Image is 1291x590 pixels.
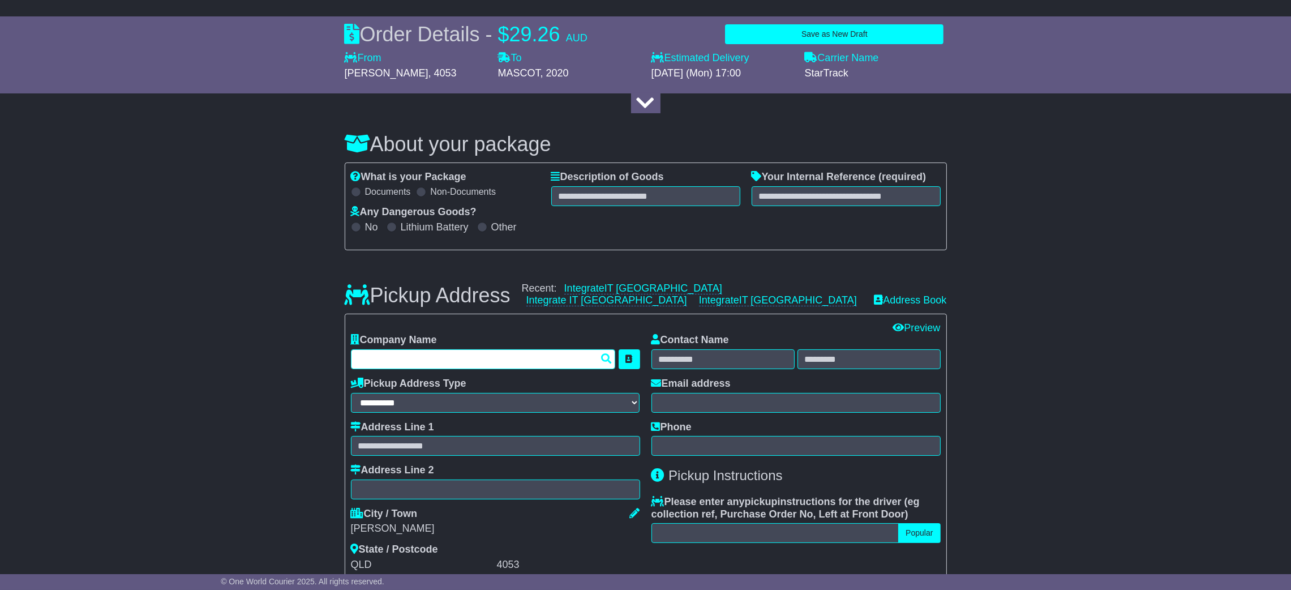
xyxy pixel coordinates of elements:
a: IntegrateIT [GEOGRAPHIC_DATA] [564,283,722,294]
label: From [345,52,381,65]
span: , 2020 [541,67,569,79]
span: MASCOT [498,67,541,79]
label: Please enter any instructions for the driver ( ) [651,496,941,520]
label: Phone [651,421,692,434]
label: Non-Documents [430,186,496,197]
label: Pickup Address Type [351,378,466,390]
label: Contact Name [651,334,729,347]
span: 29.26 [509,23,560,46]
a: Address Book [874,294,946,307]
label: To [498,52,522,65]
span: $ [498,23,509,46]
a: Integrate IT [GEOGRAPHIC_DATA] [526,294,687,306]
label: Address Line 1 [351,421,434,434]
button: Popular [898,523,940,543]
label: Carrier Name [805,52,879,65]
div: Order Details - [345,22,587,46]
label: Your Internal Reference (required) [752,171,927,183]
label: Lithium Battery [401,221,469,234]
div: QLD [351,559,494,571]
span: pickup [745,496,778,507]
label: City / Town [351,508,418,520]
label: Documents [365,186,411,197]
div: StarTrack [805,67,947,80]
h3: About your package [345,133,947,156]
button: Save as New Draft [725,24,943,44]
span: AUD [566,32,587,44]
span: eg collection ref, Purchase Order No, Left at Front Door [651,496,920,520]
label: Email address [651,378,731,390]
h3: Pickup Address [345,284,511,307]
label: No [365,221,378,234]
a: IntegrateIT [GEOGRAPHIC_DATA] [699,294,857,306]
label: Address Line 2 [351,464,434,477]
label: Company Name [351,334,437,347]
span: , 4053 [428,67,457,79]
a: Preview [893,322,940,334]
label: Any Dangerous Goods? [351,206,477,219]
label: State / Postcode [351,544,438,556]
span: Pickup Instructions [668,468,782,483]
label: Description of Goods [551,171,664,183]
span: [PERSON_NAME] [345,67,428,79]
div: [PERSON_NAME] [351,523,640,535]
label: Estimated Delivery [651,52,794,65]
label: What is your Package [351,171,466,183]
div: Recent: [522,283,863,307]
div: [DATE] (Mon) 17:00 [651,67,794,80]
div: 4053 [497,559,640,571]
label: Other [491,221,517,234]
span: © One World Courier 2025. All rights reserved. [221,577,384,586]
